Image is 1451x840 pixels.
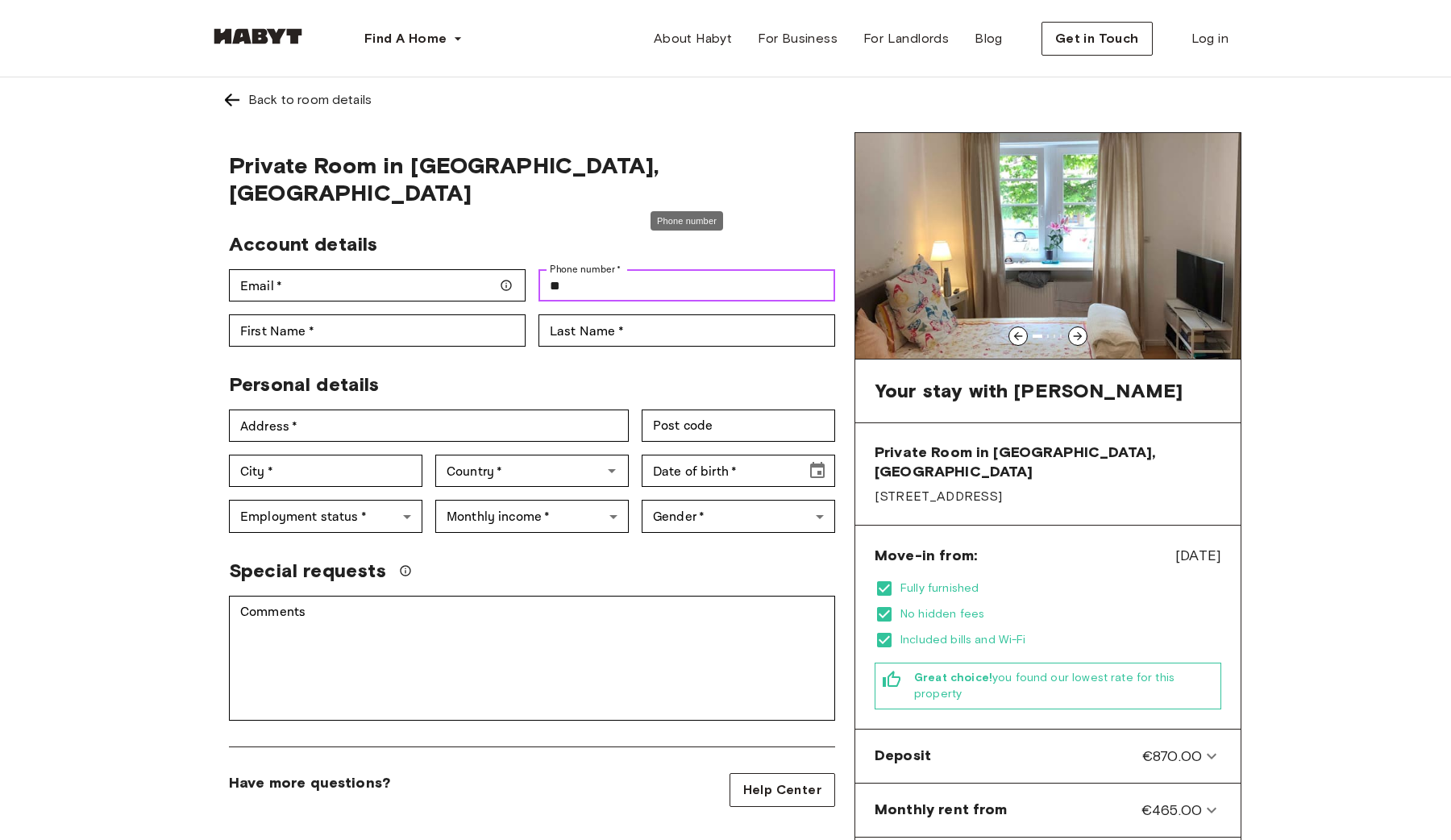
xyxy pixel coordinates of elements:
[875,443,1221,481] span: Private Room in [GEOGRAPHIC_DATA], [GEOGRAPHIC_DATA]
[1041,22,1153,56] button: Get in Touch
[538,314,835,347] div: Last Name
[399,564,412,577] svg: We'll do our best to accommodate your request, but please note we can't guarantee it will be poss...
[1141,800,1202,821] span: €465.00
[210,28,306,44] img: Habyt
[1179,23,1241,55] a: Log in
[875,488,1221,505] span: [STREET_ADDRESS]
[914,671,992,684] b: Great choice!
[855,133,1241,359] img: Image of the room
[651,211,723,231] div: Phone number
[229,152,835,206] span: Private Room in [GEOGRAPHIC_DATA], [GEOGRAPHIC_DATA]
[248,90,372,110] div: Back to room details
[1055,29,1139,48] span: Get in Touch
[900,606,1221,622] span: No hidden fees
[550,262,622,277] label: Phone number
[1191,29,1229,48] span: Log in
[850,23,962,55] a: For Landlords
[229,372,379,396] span: Personal details
[229,410,629,442] div: Address
[229,314,526,347] div: First Name
[229,773,390,792] span: Have more questions?
[758,29,838,48] span: For Business
[900,580,1221,597] span: Fully furnished
[730,773,835,807] a: Help Center
[875,546,977,565] span: Move-in from:
[654,29,732,48] span: About Habyt
[222,90,242,110] img: Left pointing arrow
[229,559,386,583] span: Special requests
[500,279,513,292] svg: Make sure your email is correct — we'll send your booking details there.
[745,23,850,55] a: For Business
[229,596,835,721] div: Comments
[962,23,1016,55] a: Blog
[642,410,835,442] div: Post code
[641,23,745,55] a: About Habyt
[229,269,526,301] div: Email
[875,746,931,767] span: Deposit
[743,780,821,800] span: Help Center
[862,790,1234,830] div: Monthly rent from€465.00
[364,29,447,48] span: Find A Home
[229,232,377,256] span: Account details
[601,460,623,482] button: Open
[862,736,1234,776] div: Deposit€870.00
[875,379,1183,403] span: Your stay with [PERSON_NAME]
[229,455,422,487] div: City
[914,670,1214,702] span: you found our lowest rate for this property
[210,77,1241,123] a: Left pointing arrowBack to room details
[1175,545,1221,566] span: [DATE]
[351,23,476,55] button: Find A Home
[863,29,949,48] span: For Landlords
[875,800,1008,821] span: Monthly rent from
[538,269,835,301] div: Phone number
[801,455,834,487] button: Choose date
[975,29,1003,48] span: Blog
[900,632,1221,648] span: Included bills and Wi-Fi
[1142,746,1202,767] span: €870.00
